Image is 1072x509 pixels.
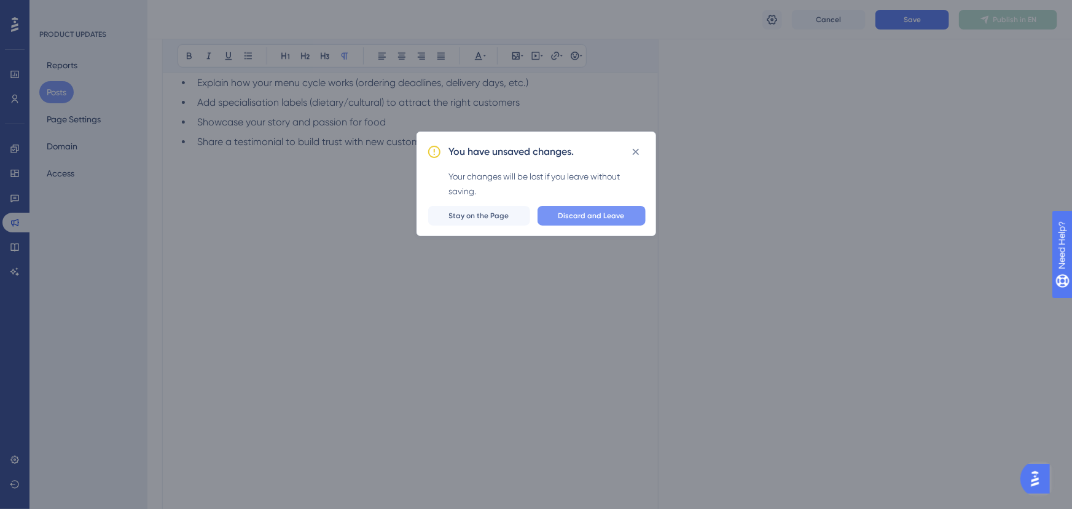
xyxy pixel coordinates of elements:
[449,169,646,199] div: Your changes will be lost if you leave without saving.
[449,144,574,159] h2: You have unsaved changes.
[29,3,77,18] span: Need Help?
[558,211,625,221] span: Discard and Leave
[1020,460,1057,497] iframe: UserGuiding AI Assistant Launcher
[449,211,509,221] span: Stay on the Page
